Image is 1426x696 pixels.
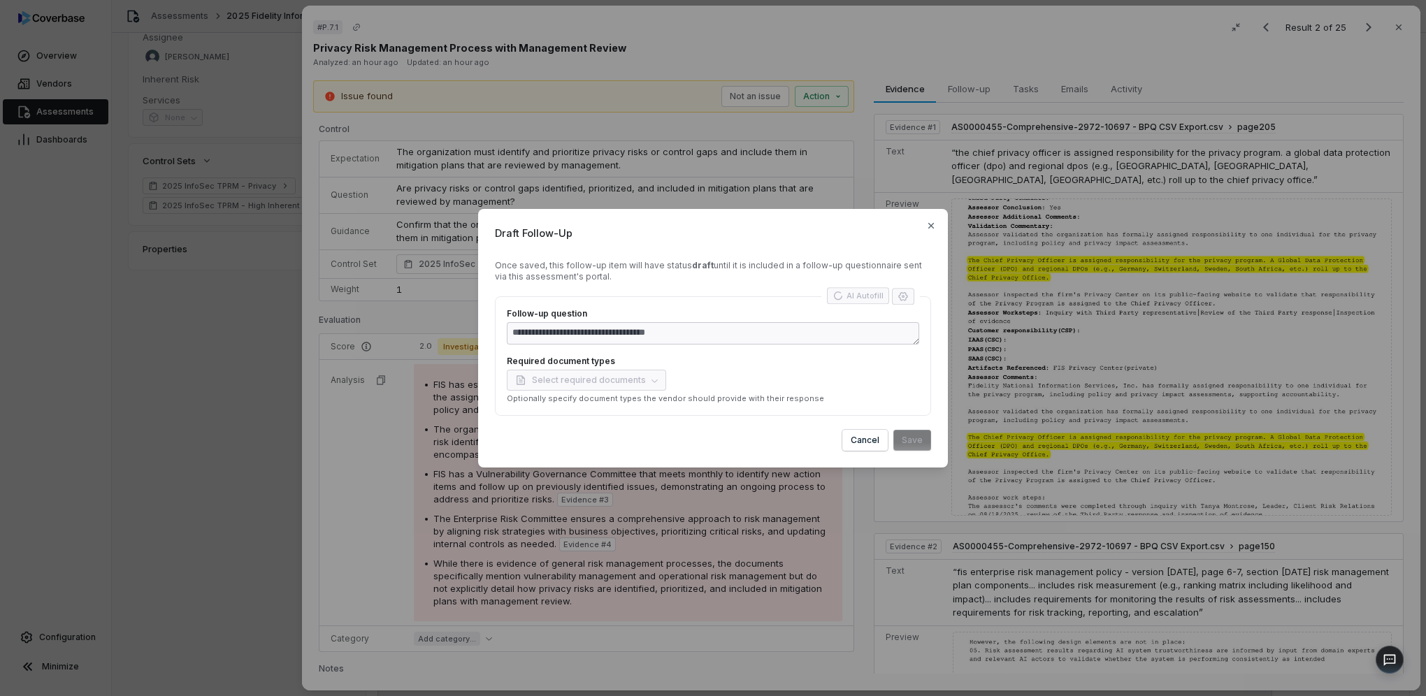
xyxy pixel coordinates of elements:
[842,430,888,451] button: Cancel
[507,393,919,404] p: Optionally specify document types the vendor should provide with their response
[507,308,919,319] label: Follow-up question
[692,260,714,270] strong: draft
[495,226,931,240] span: Draft Follow-Up
[495,260,931,282] div: Once saved, this follow-up item will have status until it is included in a follow-up questionnair...
[507,356,919,367] label: Required document types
